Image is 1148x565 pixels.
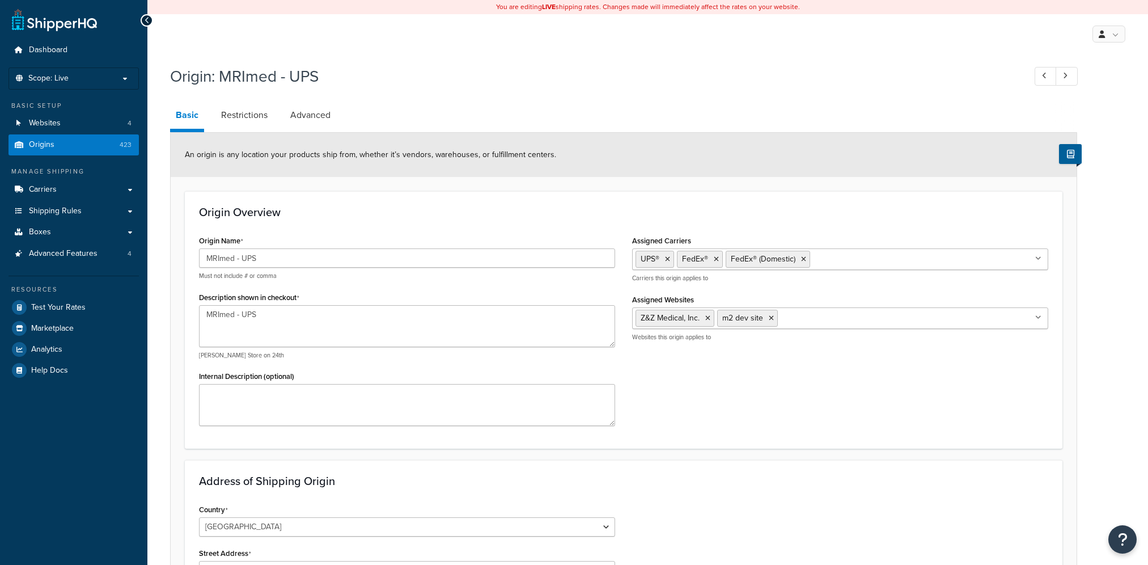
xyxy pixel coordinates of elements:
[9,360,139,381] a: Help Docs
[29,185,57,195] span: Carriers
[215,102,273,129] a: Restrictions
[31,324,74,334] span: Marketplace
[1059,144,1082,164] button: Show Help Docs
[9,285,139,294] div: Resources
[9,179,139,200] a: Carriers
[199,293,299,302] label: Description shown in checkout
[722,312,763,324] span: m2 dev site
[682,253,708,265] span: FedEx®
[9,297,139,318] a: Test Your Rates
[9,113,139,134] li: Websites
[199,305,615,347] textarea: MRImed - UPS
[29,140,54,150] span: Origins
[199,475,1048,487] h3: Address of Shipping Origin
[1035,67,1057,86] a: Previous Record
[31,345,62,355] span: Analytics
[9,167,139,176] div: Manage Shipping
[199,206,1048,218] h3: Origin Overview
[542,2,556,12] b: LIVE
[632,296,694,304] label: Assigned Websites
[632,333,1048,341] p: Websites this origin applies to
[9,134,139,155] a: Origins423
[29,227,51,237] span: Boxes
[128,249,132,259] span: 4
[632,274,1048,282] p: Carriers this origin applies to
[199,505,228,515] label: Country
[199,549,251,558] label: Street Address
[199,351,615,360] p: [PERSON_NAME] Store on 24th
[285,102,336,129] a: Advanced
[120,140,132,150] span: 423
[31,303,86,313] span: Test Your Rates
[31,366,68,376] span: Help Docs
[28,74,69,83] span: Scope: Live
[9,243,139,264] li: Advanced Features
[641,312,700,324] span: Z&Z Medical, Inc.
[9,201,139,222] a: Shipping Rules
[731,253,795,265] span: FedEx® (Domestic)
[9,243,139,264] a: Advanced Features4
[29,45,67,55] span: Dashboard
[29,249,98,259] span: Advanced Features
[632,237,691,245] label: Assigned Carriers
[185,149,556,161] span: An origin is any location your products ship from, whether it’s vendors, warehouses, or fulfillme...
[199,237,243,246] label: Origin Name
[170,65,1014,87] h1: Origin: MRImed - UPS
[29,119,61,128] span: Websites
[199,372,294,381] label: Internal Description (optional)
[170,102,204,132] a: Basic
[199,272,615,280] p: Must not include # or comma
[1056,67,1078,86] a: Next Record
[641,253,659,265] span: UPS®
[9,318,139,339] a: Marketplace
[128,119,132,128] span: 4
[1108,525,1137,554] button: Open Resource Center
[29,206,82,216] span: Shipping Rules
[9,134,139,155] li: Origins
[9,113,139,134] a: Websites4
[9,222,139,243] a: Boxes
[9,40,139,61] a: Dashboard
[9,101,139,111] div: Basic Setup
[9,339,139,360] a: Analytics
